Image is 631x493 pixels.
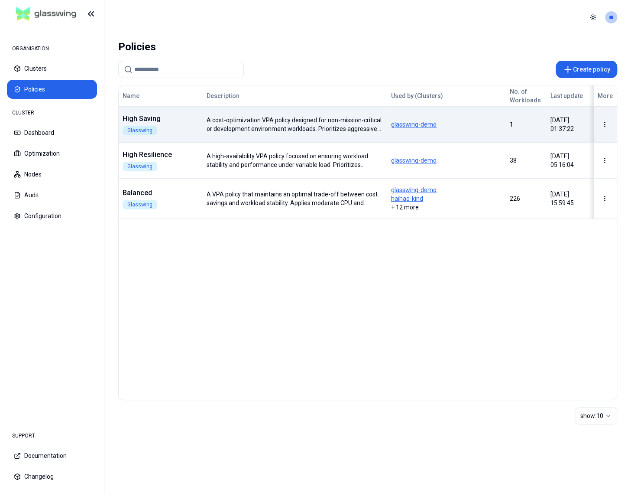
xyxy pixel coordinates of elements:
[550,116,585,133] div: [DATE] 01:37:22
[207,152,383,169] div: A high-availability VPA policy focused on ensuring workload stability and performance under varia...
[7,59,97,78] button: Clusters
[391,194,502,203] span: haihao-kind
[391,186,502,194] span: glasswing-demo
[510,156,543,165] div: 38
[123,162,157,171] div: Glasswing
[556,61,617,78] button: Create policy
[7,104,97,121] div: CLUSTER
[7,206,97,225] button: Configuration
[391,156,502,165] span: glasswing-demo
[123,150,199,160] div: High Resilience
[7,144,97,163] button: Optimization
[550,87,583,104] button: Last update
[7,123,97,142] button: Dashboard
[13,4,80,24] img: GlassWing
[207,190,383,207] div: A VPA policy that maintains an optimal trade-off between cost savings and workload stability. App...
[7,446,97,465] button: Documentation
[550,152,585,169] div: [DATE] 05:16:04
[7,186,97,205] button: Audit
[118,38,156,56] div: Policies
[510,87,543,104] div: No. of Workloads
[123,87,139,104] button: Name
[207,116,383,133] div: A cost-optimization VPA policy designed for non-mission-critical or development environment workl...
[7,427,97,444] div: SUPPORT
[510,120,543,129] div: 1
[550,190,585,207] div: [DATE] 15:59:45
[7,40,97,57] div: ORGANISATION
[391,91,502,100] div: Used by (Clusters)
[123,200,157,209] div: Glasswing
[391,186,502,212] div: + 12 more
[7,80,97,99] button: Policies
[123,114,199,124] div: High Saving
[123,126,157,135] div: Glasswing
[7,165,97,184] button: Nodes
[123,188,199,198] div: Balanced
[207,91,373,100] div: Description
[7,467,97,486] button: Changelog
[510,194,543,203] div: 226
[391,120,502,129] span: glasswing-demo
[598,91,613,100] div: More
